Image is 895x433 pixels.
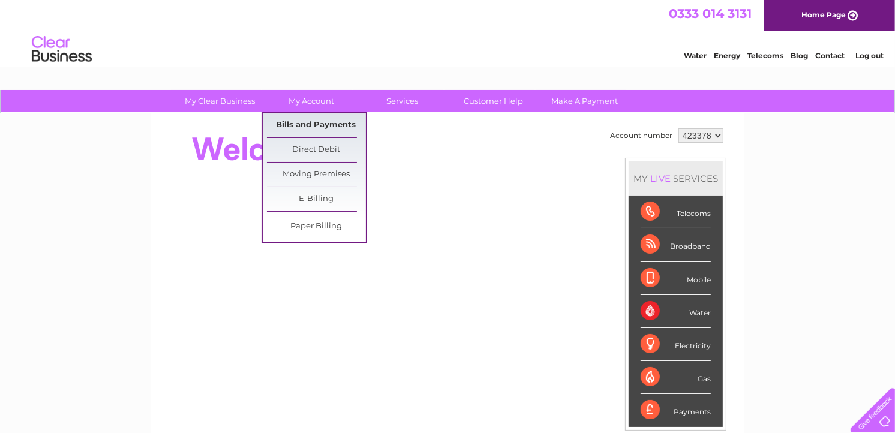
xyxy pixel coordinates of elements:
a: Energy [714,51,740,60]
a: Blog [791,51,808,60]
a: Customer Help [445,90,543,112]
a: Log out [855,51,884,60]
a: Services [353,90,452,112]
div: Water [641,295,711,328]
a: My Clear Business [171,90,270,112]
a: Make A Payment [536,90,635,112]
td: Account number [607,125,675,146]
a: Paper Billing [267,215,366,239]
div: Gas [641,361,711,394]
a: Direct Debit [267,138,366,162]
div: Clear Business is a trading name of Verastar Limited (registered in [GEOGRAPHIC_DATA] No. 3667643... [165,7,732,58]
a: Water [684,51,707,60]
a: My Account [262,90,361,112]
div: LIVE [648,173,673,184]
a: E-Billing [267,187,366,211]
div: Telecoms [641,196,711,228]
a: 0333 014 3131 [669,6,752,21]
a: Moving Premises [267,163,366,187]
div: MY SERVICES [629,161,723,196]
a: Bills and Payments [267,113,366,137]
div: Electricity [641,328,711,361]
div: Payments [641,394,711,426]
a: Contact [815,51,845,60]
div: Mobile [641,262,711,295]
a: Telecoms [747,51,783,60]
img: logo.png [31,31,92,68]
div: Broadband [641,228,711,261]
